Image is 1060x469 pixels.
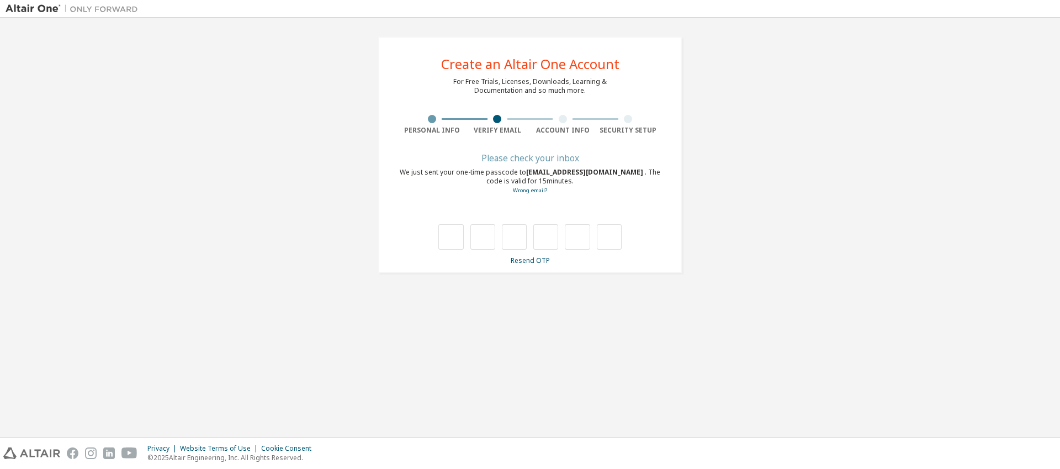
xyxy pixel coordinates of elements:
div: We just sent your one-time passcode to . The code is valid for 15 minutes. [399,168,661,195]
div: Personal Info [399,126,465,135]
a: Go back to the registration form [513,187,547,194]
div: For Free Trials, Licenses, Downloads, Learning & Documentation and so much more. [453,77,607,95]
div: Privacy [147,444,180,453]
div: Cookie Consent [261,444,318,453]
div: Create an Altair One Account [441,57,619,71]
a: Resend OTP [511,256,550,265]
div: Account Info [530,126,596,135]
img: instagram.svg [85,447,97,459]
img: linkedin.svg [103,447,115,459]
img: youtube.svg [121,447,137,459]
span: [EMAIL_ADDRESS][DOMAIN_NAME] [526,167,645,177]
img: facebook.svg [67,447,78,459]
div: Website Terms of Use [180,444,261,453]
img: altair_logo.svg [3,447,60,459]
div: Please check your inbox [399,155,661,161]
div: Security Setup [596,126,661,135]
img: Altair One [6,3,144,14]
p: © 2025 Altair Engineering, Inc. All Rights Reserved. [147,453,318,462]
div: Verify Email [465,126,531,135]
